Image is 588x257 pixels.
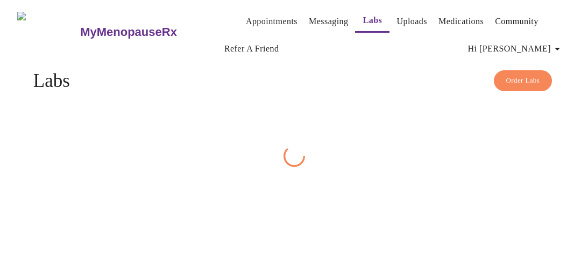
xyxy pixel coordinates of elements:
a: Medications [438,14,484,29]
button: Messaging [304,11,352,32]
a: Messaging [309,14,348,29]
span: Order Labs [506,75,540,87]
a: Labs [363,13,382,28]
button: Medications [434,11,488,32]
a: Appointments [246,14,297,29]
img: MyMenopauseRx Logo [17,12,79,52]
h3: MyMenopauseRx [80,25,177,39]
button: Appointments [242,11,302,32]
a: Uploads [396,14,427,29]
a: Refer a Friend [224,41,279,56]
button: Labs [355,10,389,33]
span: Hi [PERSON_NAME] [468,41,564,56]
button: Hi [PERSON_NAME] [464,38,568,60]
a: MyMenopauseRx [79,13,220,51]
button: Community [491,11,543,32]
button: Uploads [392,11,431,32]
button: Order Labs [494,70,552,91]
h4: Labs [33,70,555,92]
a: Community [495,14,539,29]
button: Refer a Friend [220,38,284,60]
